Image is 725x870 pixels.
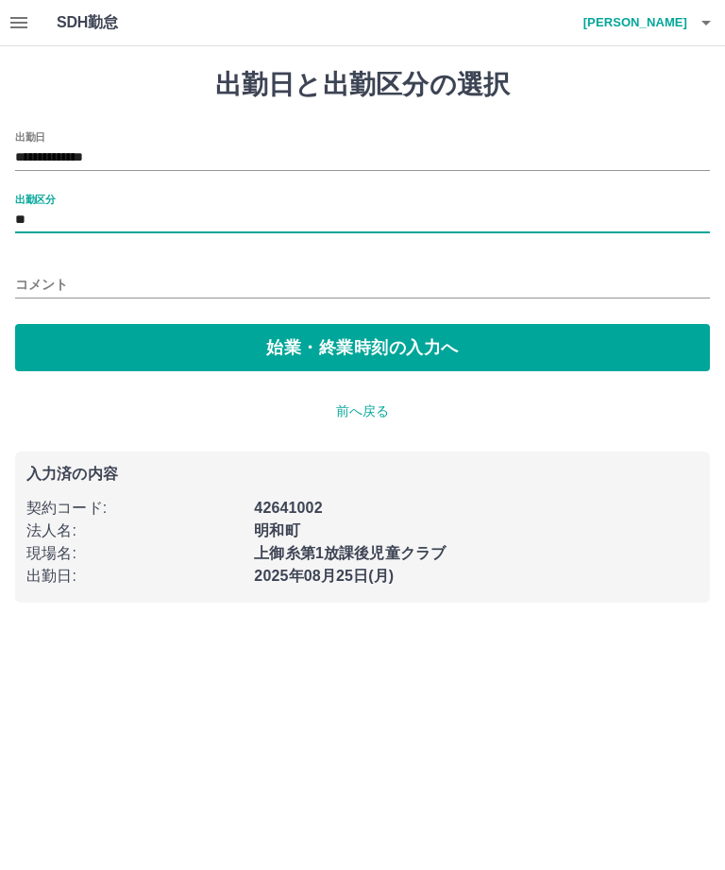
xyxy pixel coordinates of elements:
p: 入力済の内容 [26,467,699,482]
b: 2025年08月25日(月) [254,568,394,584]
button: 始業・終業時刻の入力へ [15,324,710,371]
p: 前へ戻る [15,401,710,421]
label: 出勤区分 [15,192,55,206]
p: 出勤日 : [26,565,243,588]
h1: 出勤日と出勤区分の選択 [15,69,710,101]
b: 明和町 [254,522,299,538]
label: 出勤日 [15,129,45,144]
b: 上御糸第1放課後児童クラブ [254,545,446,561]
p: 法人名 : [26,520,243,542]
p: 契約コード : [26,497,243,520]
p: 現場名 : [26,542,243,565]
b: 42641002 [254,500,322,516]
